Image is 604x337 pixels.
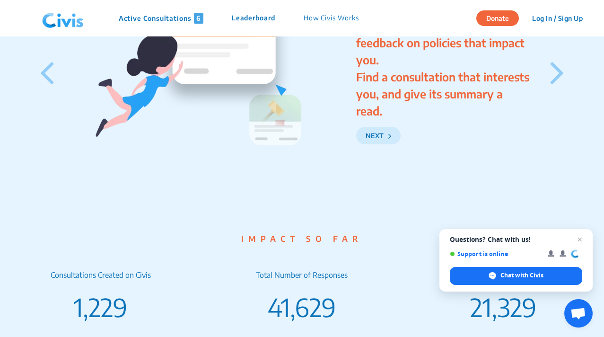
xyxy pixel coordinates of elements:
[403,288,604,326] p: 21,329
[476,13,526,22] a: Donate
[450,250,541,257] span: Support is online
[450,267,582,285] span: Chat with Civis
[500,271,543,280] span: Chat with Civis
[201,288,403,326] p: 41,629
[194,13,203,24] span: 6
[232,13,275,24] p: Leaderboard
[304,13,359,24] p: How Civis Works
[201,269,403,281] p: Total Number of Responses
[356,127,401,144] button: NEXT
[119,13,203,24] p: Active Consultations
[356,68,530,119] li: Find a consultation that interests you, and give its summary a read.
[38,4,88,33] img: navlogo.png
[526,11,589,26] button: Log In / Sign Up
[564,299,593,328] a: Open chat
[476,10,519,26] button: Donate
[403,269,604,281] p: Total Number of Citizens Engaged
[450,236,582,243] span: Questions? Chat with us!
